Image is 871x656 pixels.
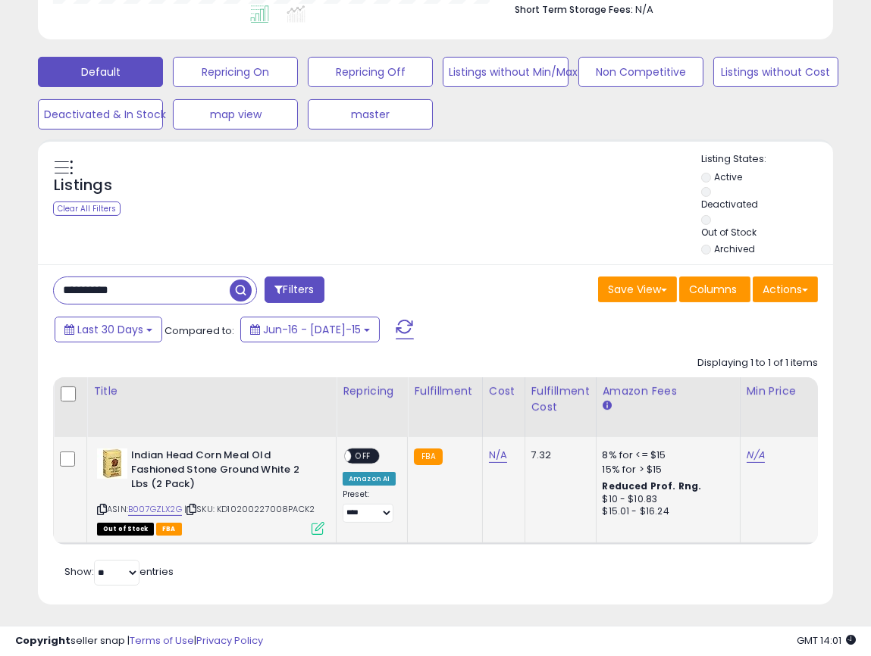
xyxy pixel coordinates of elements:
div: $15.01 - $16.24 [603,505,728,518]
button: Filters [265,276,324,303]
div: Amazon Fees [603,383,734,399]
div: Displaying 1 to 1 of 1 items [697,356,818,370]
span: 2025-08-15 14:01 GMT [797,633,856,648]
div: seller snap | | [15,634,263,648]
img: 51uT2JnjkDL._SL40_.jpg [97,448,127,479]
button: Repricing On [173,57,298,87]
span: Compared to: [164,323,234,338]
div: Min Price [747,383,825,399]
small: FBA [414,448,442,465]
b: Short Term Storage Fees: [515,3,633,16]
button: Deactivated & In Stock [38,99,163,130]
span: Jun-16 - [DATE]-15 [263,322,361,337]
h5: Listings [54,175,112,196]
button: Repricing Off [308,57,433,87]
div: Cost [489,383,519,399]
p: Listing States: [701,152,833,167]
button: Listings without Min/Max [443,57,568,87]
div: ASIN: [97,448,324,533]
button: map view [173,99,298,130]
div: 8% for <= $15 [603,448,728,462]
span: OFF [351,450,375,463]
button: Default [38,57,163,87]
strong: Copyright [15,633,70,648]
span: N/A [635,2,653,17]
button: Actions [753,276,818,302]
div: Clear All Filters [53,201,121,216]
label: Archived [714,242,755,255]
span: Columns [689,282,737,297]
div: Repricing [343,383,401,399]
div: Title [93,383,330,399]
div: 15% for > $15 [603,463,728,476]
div: $10 - $10.83 [603,493,728,506]
button: Columns [679,276,750,302]
a: Privacy Policy [196,633,263,648]
button: Listings without Cost [713,57,838,87]
b: Indian Head Corn Meal Old Fashioned Stone Ground White 2 Lbs (2 Pack) [131,448,315,495]
button: master [308,99,433,130]
a: B007GZLX2G [128,503,182,516]
span: Last 30 Days [77,322,143,337]
a: N/A [747,448,765,463]
b: Reduced Prof. Rng. [603,480,702,492]
span: Show: entries [64,564,174,579]
a: N/A [489,448,507,463]
div: Fulfillment Cost [531,383,590,415]
label: Deactivated [701,198,758,211]
small: Amazon Fees. [603,399,612,413]
button: Last 30 Days [55,317,162,342]
button: Save View [598,276,677,302]
div: Preset: [343,489,396,523]
span: | SKU: KD10200227008PACK2 [184,503,315,515]
div: 7.32 [531,448,584,462]
div: Fulfillment [414,383,475,399]
label: Out of Stock [701,226,757,239]
label: Active [714,170,742,183]
a: Terms of Use [130,633,194,648]
button: Non Competitive [578,57,703,87]
span: FBA [156,523,182,536]
span: All listings that are currently out of stock and unavailable for purchase on Amazon [97,523,154,536]
button: Jun-16 - [DATE]-15 [240,317,380,342]
div: Amazon AI [343,472,396,486]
